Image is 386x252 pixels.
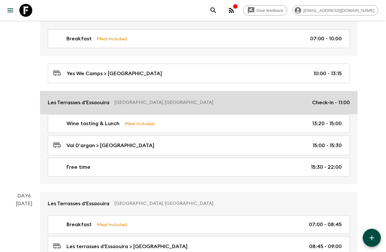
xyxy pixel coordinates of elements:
[48,64,350,83] a: Yes We Camps > [GEOGRAPHIC_DATA]10:00 - 13:15
[48,29,350,48] a: BreakfastMeal Included07:00 - 10:00
[40,91,358,114] a: Les Terrasses d'Essaouira[GEOGRAPHIC_DATA], [GEOGRAPHIC_DATA]Check-in - 11:00
[309,243,342,250] p: 08:45 - 09:00
[312,142,342,149] p: 15:00 - 15:30
[207,4,220,17] button: search adventures
[66,142,154,149] p: Val D'argan > [GEOGRAPHIC_DATA]
[312,120,342,127] p: 13:20 - 15:00
[312,99,350,106] p: Check-in - 11:00
[8,192,40,200] p: Day 6
[115,200,345,207] p: [GEOGRAPHIC_DATA], [GEOGRAPHIC_DATA]
[4,4,17,17] button: menu
[97,35,127,42] p: Meal Included
[48,99,109,106] p: Les Terrasses d'Essaouira
[48,215,350,234] a: BreakfastMeal Included07:00 - 08:45
[253,8,287,13] span: Give feedback
[66,120,119,127] p: Wine tasting & Lunch
[66,70,162,77] p: Yes We Camps > [GEOGRAPHIC_DATA]
[66,221,92,228] p: Breakfast
[310,35,342,43] p: 07:00 - 10:00
[311,163,342,171] p: 15:30 - 22:00
[97,221,127,228] p: Meal Included
[66,243,188,250] p: Les terrasses d'Essaouira > [GEOGRAPHIC_DATA]
[40,192,358,215] a: Les Terrasses d'Essaouira[GEOGRAPHIC_DATA], [GEOGRAPHIC_DATA]
[48,158,350,176] a: Free time15:30 - 22:00
[66,163,90,171] p: Free time
[313,70,342,77] p: 10:00 - 13:15
[115,99,307,106] p: [GEOGRAPHIC_DATA], [GEOGRAPHIC_DATA]
[125,120,155,127] p: Meal Included
[300,8,378,13] span: [EMAIL_ADDRESS][DOMAIN_NAME]
[16,14,32,184] div: [DATE]
[48,200,109,207] p: Les Terrasses d'Essaouira
[48,136,350,155] a: Val D'argan > [GEOGRAPHIC_DATA]15:00 - 15:30
[309,221,342,228] p: 07:00 - 08:45
[243,5,287,15] a: Give feedback
[292,5,378,15] div: [EMAIL_ADDRESS][DOMAIN_NAME]
[48,114,350,133] a: Wine tasting & LunchMeal Included13:20 - 15:00
[66,35,92,43] p: Breakfast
